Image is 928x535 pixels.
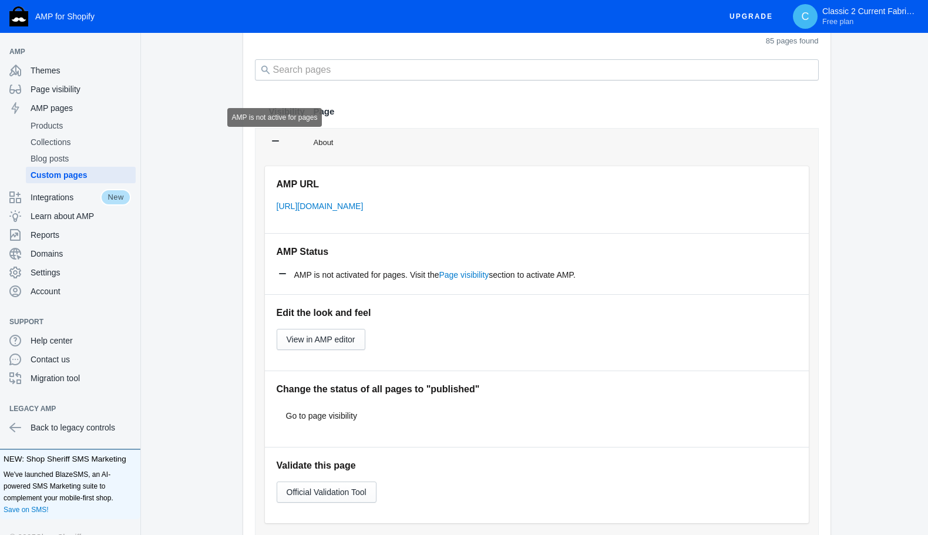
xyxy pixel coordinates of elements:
[5,188,136,207] a: IntegrationsNew
[277,405,367,426] a: Go to page visibility
[31,267,131,278] span: Settings
[286,411,357,420] span: Go to page visibility
[31,83,131,95] span: Page visibility
[31,210,131,222] span: Learn about AMP
[799,11,811,22] span: C
[5,350,136,369] a: Contact us
[31,153,131,164] span: Blog posts
[314,106,335,117] span: Page
[720,6,782,28] button: Upgrade
[26,117,136,134] a: Products
[277,334,365,344] a: View in AMP editor
[26,167,136,183] a: Custom pages
[4,504,49,516] a: Save on SMS!
[5,418,136,437] a: Back to legacy controls
[5,99,136,117] a: AMP pages
[9,316,119,328] span: Support
[31,285,131,297] span: Account
[119,319,138,324] button: Add a sales channel
[31,191,100,203] span: Integrations
[9,46,119,58] span: AMP
[277,307,797,319] h5: Edit the look and feel
[277,178,797,190] h5: AMP URL
[31,354,131,365] span: Contact us
[439,270,489,280] a: Page visibility
[294,269,576,281] span: AMP is not activated for pages. Visit the section to activate AMP.
[269,106,305,117] span: Visibility
[119,406,138,411] button: Add a sales channel
[35,12,95,21] span: AMP for Shopify
[31,120,131,132] span: Products
[255,59,819,80] input: Search pages
[277,383,797,395] h5: Change the status of all pages to "published"
[31,422,131,433] span: Back to legacy controls
[9,6,28,26] img: Shop Sheriff Logo
[119,49,138,54] button: Add a sales channel
[277,329,365,350] button: View in AMP editor
[277,459,797,472] h5: Validate this page
[287,487,367,497] span: Official Validation Tool
[277,482,376,503] button: Official Validation Tool
[31,335,131,346] span: Help center
[314,137,804,149] div: About
[277,487,376,496] a: Official Validation Tool
[5,207,136,226] a: Learn about AMP
[869,476,914,521] iframe: Drift Widget Chat Controller
[31,65,131,76] span: Themes
[5,263,136,282] a: Settings
[26,150,136,167] a: Blog posts
[255,35,819,49] div: 85 pages found
[5,80,136,99] a: Page visibility
[100,189,131,206] span: New
[277,245,797,258] h5: AMP Status
[729,6,773,27] span: Upgrade
[31,248,131,260] span: Domains
[287,335,355,344] span: View in AMP editor
[31,229,131,241] span: Reports
[5,244,136,263] a: Domains
[5,369,136,388] a: Migration tool
[31,102,131,114] span: AMP pages
[277,201,364,211] a: [URL][DOMAIN_NAME]
[822,6,916,26] p: Classic 2 Current Fabrication
[31,372,131,384] span: Migration tool
[822,17,853,26] span: Free plan
[31,169,131,181] span: Custom pages
[5,282,136,301] a: Account
[9,403,119,415] span: Legacy AMP
[26,134,136,150] a: Collections
[5,61,136,80] a: Themes
[5,226,136,244] a: Reports
[31,136,131,148] span: Collections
